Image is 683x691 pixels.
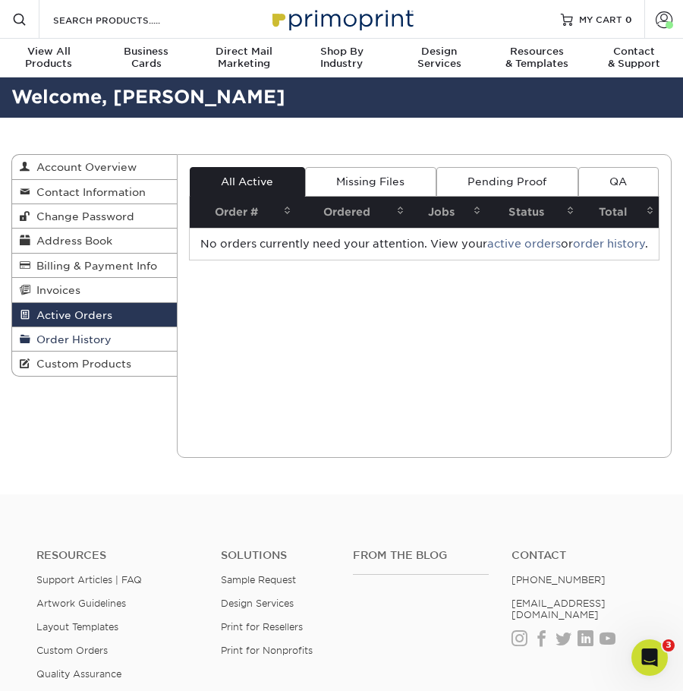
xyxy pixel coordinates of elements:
a: Artwork Guidelines [36,598,126,609]
span: Address Book [30,235,112,247]
th: Total [579,197,659,228]
h4: From the Blog [353,549,489,562]
a: Account Overview [12,155,177,179]
a: Print for Resellers [221,621,303,633]
a: Custom Products [12,352,177,375]
iframe: Intercom live chat [631,639,668,676]
a: Address Book [12,229,177,253]
div: Industry [293,46,391,70]
a: Contact Information [12,180,177,204]
th: Jobs [409,197,486,228]
th: Status [486,197,579,228]
span: Active Orders [30,309,112,321]
a: [PHONE_NUMBER] [511,574,606,585]
span: Contact Information [30,186,146,198]
td: No orders currently need your attention. View your or . [190,228,659,260]
span: MY CART [579,13,622,26]
img: Primoprint [266,2,417,35]
a: order history [573,238,645,250]
a: Sample Request [221,574,296,585]
span: Billing & Payment Info [30,260,157,272]
a: All Active [190,167,305,196]
a: Missing Files [305,167,436,196]
span: Business [98,46,196,58]
th: Ordered [296,197,409,228]
span: Custom Products [30,358,131,370]
h4: Resources [36,549,198,562]
iframe: Google Customer Reviews [4,645,129,686]
span: Direct Mail [195,46,293,58]
span: Resources [488,46,586,58]
span: Shop By [293,46,391,58]
a: BusinessCards [98,39,196,79]
a: Invoices [12,278,177,302]
a: Contact& Support [585,39,683,79]
a: Billing & Payment Info [12,254,177,278]
span: Account Overview [30,161,137,173]
a: DesignServices [390,39,488,79]
a: Resources& Templates [488,39,586,79]
span: 0 [625,14,632,24]
h4: Solutions [221,549,330,562]
a: Support Articles | FAQ [36,574,142,585]
div: Services [390,46,488,70]
a: Pending Proof [436,167,578,196]
a: Active Orders [12,303,177,327]
a: Order History [12,327,177,352]
a: Contact [511,549,647,562]
div: Marketing [195,46,293,70]
a: QA [578,167,659,196]
span: 3 [663,639,675,652]
input: SEARCH PRODUCTS..... [52,11,200,29]
a: [EMAIL_ADDRESS][DOMAIN_NAME] [511,598,606,620]
span: Contact [585,46,683,58]
div: & Support [585,46,683,70]
span: Order History [30,333,112,345]
a: Print for Nonprofits [221,645,313,656]
a: Change Password [12,204,177,229]
a: Direct MailMarketing [195,39,293,79]
a: Design Services [221,598,294,609]
div: Cards [98,46,196,70]
span: Change Password [30,210,134,222]
th: Order # [190,197,296,228]
a: active orders [487,238,561,250]
span: Invoices [30,284,80,296]
a: Shop ByIndustry [293,39,391,79]
div: & Templates [488,46,586,70]
span: Design [390,46,488,58]
a: Layout Templates [36,621,118,633]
